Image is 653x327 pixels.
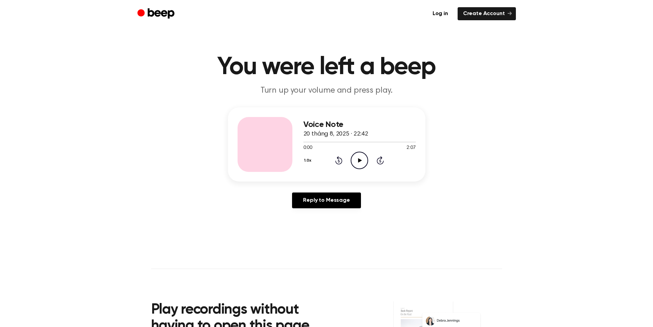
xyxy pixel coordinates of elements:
h3: Voice Note [303,120,416,129]
a: Beep [137,7,176,21]
a: Create Account [458,7,516,20]
span: 20 tháng 8, 2025 · 22:42 [303,131,368,137]
span: 0:00 [303,144,312,152]
a: Log in [427,7,454,20]
a: Reply to Message [292,192,361,208]
h1: You were left a beep [151,55,502,80]
button: 1.0x [303,155,314,166]
p: Turn up your volume and press play. [195,85,458,96]
span: 2:07 [407,144,415,152]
